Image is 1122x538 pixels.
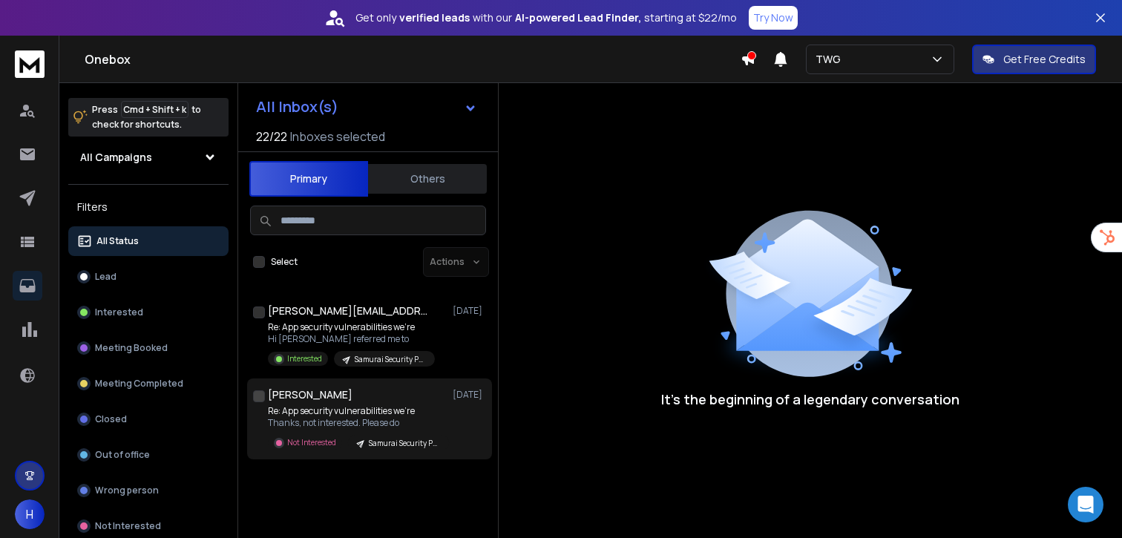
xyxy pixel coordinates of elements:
p: Try Now [753,10,793,25]
p: [DATE] [453,389,486,401]
h1: [PERSON_NAME][EMAIL_ADDRESS][PERSON_NAME][DOMAIN_NAME] [268,304,431,318]
h3: Filters [68,197,229,217]
p: [DATE] [453,305,486,317]
div: Open Intercom Messenger [1068,487,1103,522]
p: Not Interested [95,520,161,532]
button: Meeting Completed [68,369,229,398]
button: H [15,499,45,529]
p: Re: App security vulnerabilities we're [268,321,435,333]
h3: Inboxes selected [290,128,385,145]
p: Not Interested [287,437,336,448]
p: TWG [816,52,847,67]
p: Out of office [95,449,150,461]
p: Thanks, not interested. Please do [268,417,446,429]
h1: [PERSON_NAME] [268,387,352,402]
p: Meeting Completed [95,378,183,390]
p: Samurai Security Pen Testing [355,354,426,365]
button: All Status [68,226,229,256]
p: Wrong person [95,485,159,496]
button: All Inbox(s) [244,92,489,122]
p: Samurai Security Pen Testing [369,438,440,449]
p: Interested [95,306,143,318]
p: All Status [96,235,139,247]
button: Wrong person [68,476,229,505]
label: Select [271,256,298,268]
strong: verified leads [399,10,470,25]
button: Try Now [749,6,798,30]
p: Lead [95,271,117,283]
p: Get Free Credits [1003,52,1086,67]
img: logo [15,50,45,78]
span: 22 / 22 [256,128,287,145]
strong: AI-powered Lead Finder, [515,10,641,25]
p: It’s the beginning of a legendary conversation [661,389,959,410]
p: Closed [95,413,127,425]
button: Primary [249,161,368,197]
button: Others [368,163,487,195]
p: Interested [287,353,322,364]
p: Get only with our starting at $22/mo [355,10,737,25]
button: Get Free Credits [972,45,1096,74]
h1: All Campaigns [80,150,152,165]
span: Cmd + Shift + k [121,101,188,118]
p: Re: App security vulnerabilities we're [268,405,446,417]
button: Out of office [68,440,229,470]
button: Closed [68,404,229,434]
h1: Onebox [85,50,741,68]
h1: All Inbox(s) [256,99,338,114]
p: Meeting Booked [95,342,168,354]
p: Press to check for shortcuts. [92,102,201,132]
button: Lead [68,262,229,292]
button: All Campaigns [68,142,229,172]
button: Meeting Booked [68,333,229,363]
p: Hi [PERSON_NAME] referred me to [268,333,435,345]
button: Interested [68,298,229,327]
